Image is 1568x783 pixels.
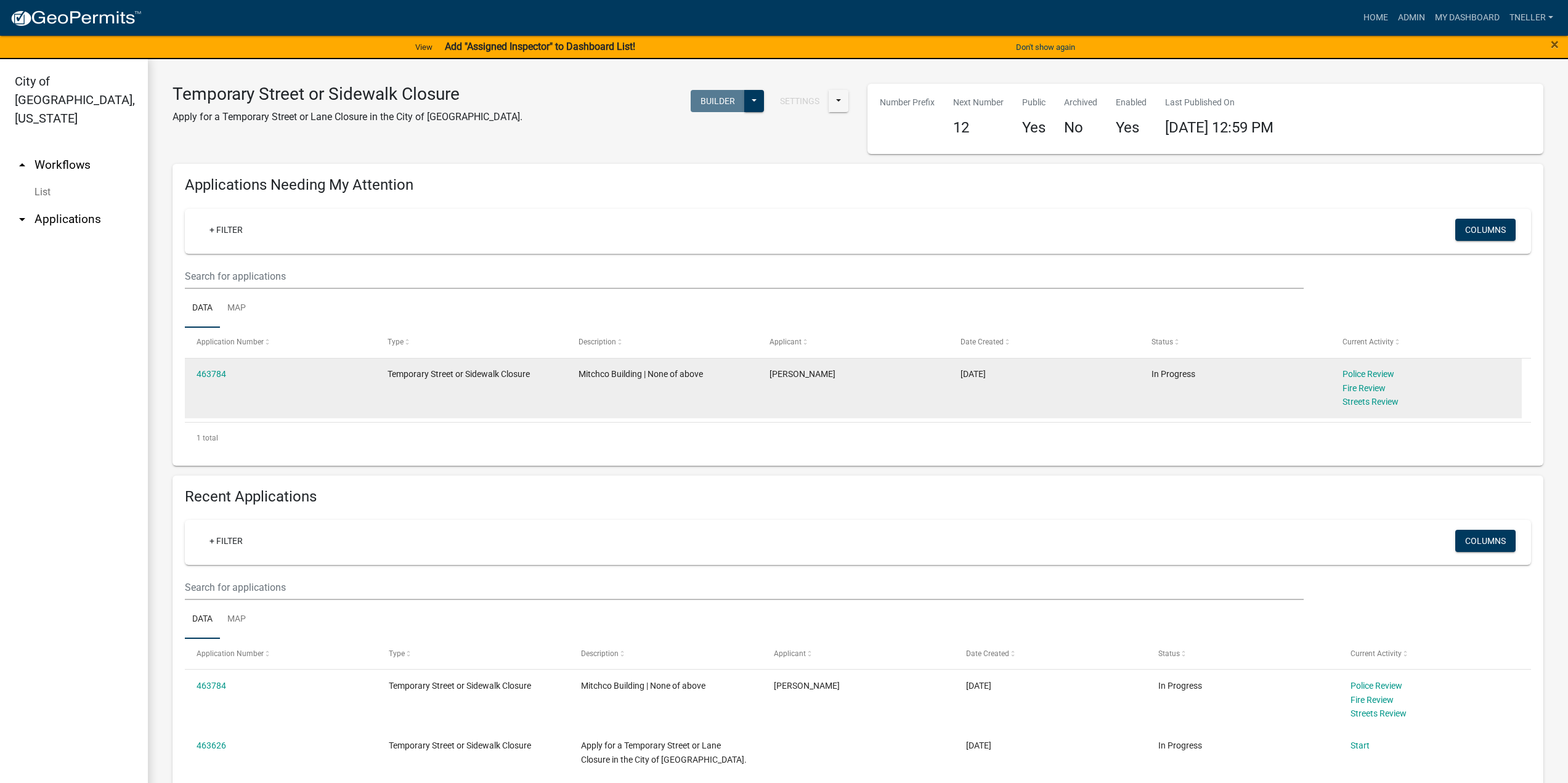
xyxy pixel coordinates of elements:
[1331,328,1522,357] datatable-header-cell: Current Activity
[173,84,522,105] h3: Temporary Street or Sidewalk Closure
[185,639,377,668] datatable-header-cell: Application Number
[1343,338,1394,346] span: Current Activity
[758,328,949,357] datatable-header-cell: Applicant
[185,176,1531,194] h4: Applications Needing My Attention
[1351,649,1402,658] span: Current Activity
[966,649,1009,658] span: Date Created
[1351,740,1370,750] a: Start
[949,328,1140,357] datatable-header-cell: Date Created
[173,110,522,124] p: Apply for a Temporary Street or Lane Closure in the City of [GEOGRAPHIC_DATA].
[200,219,253,241] a: + Filter
[1147,639,1339,668] datatable-header-cell: Status
[954,639,1147,668] datatable-header-cell: Date Created
[1359,6,1393,30] a: Home
[691,90,745,112] button: Builder
[581,681,705,691] span: Mitchco Building | None of above
[197,740,226,750] a: 463626
[1351,708,1407,718] a: Streets Review
[389,740,531,750] span: Temporary Street or Sidewalk Closure
[220,289,253,328] a: Map
[966,740,991,750] span: 08/13/2025
[1158,740,1202,750] span: In Progress
[388,338,404,346] span: Type
[567,328,758,357] datatable-header-cell: Description
[1551,36,1559,53] span: ×
[1505,6,1558,30] a: tneller
[1064,96,1097,109] p: Archived
[1011,37,1080,57] button: Don't show again
[762,639,954,668] datatable-header-cell: Applicant
[1393,6,1430,30] a: Admin
[1158,681,1202,691] span: In Progress
[185,289,220,328] a: Data
[569,639,762,668] datatable-header-cell: Description
[1022,96,1046,109] p: Public
[185,488,1531,506] h4: Recent Applications
[200,530,253,552] a: + Filter
[1116,96,1147,109] p: Enabled
[770,369,835,379] span: Jim Mitchell
[961,369,986,379] span: 08/14/2025
[1339,639,1531,668] datatable-header-cell: Current Activity
[1343,397,1399,407] a: Streets Review
[15,158,30,172] i: arrow_drop_up
[389,681,531,691] span: Temporary Street or Sidewalk Closure
[445,41,635,52] strong: Add "Assigned Inspector" to Dashboard List!
[1116,119,1147,137] h4: Yes
[1158,649,1180,658] span: Status
[376,328,567,357] datatable-header-cell: Type
[1152,338,1173,346] span: Status
[1343,369,1394,379] a: Police Review
[1343,383,1386,393] a: Fire Review
[953,96,1004,109] p: Next Number
[774,681,840,691] span: Jim Mitchell
[15,212,30,227] i: arrow_drop_down
[966,681,991,691] span: 08/14/2025
[389,649,405,658] span: Type
[1152,369,1195,379] span: In Progress
[579,369,703,379] span: Mitchco Building | None of above
[770,90,829,112] button: Settings
[197,649,264,658] span: Application Number
[953,119,1004,137] h4: 12
[1455,530,1516,552] button: Columns
[581,649,619,658] span: Description
[197,681,226,691] a: 463784
[410,37,437,57] a: View
[1022,119,1046,137] h4: Yes
[1430,6,1505,30] a: My Dashboard
[1064,119,1097,137] h4: No
[185,328,376,357] datatable-header-cell: Application Number
[579,338,616,346] span: Description
[770,338,802,346] span: Applicant
[1351,695,1394,705] a: Fire Review
[1165,96,1273,109] p: Last Published On
[197,369,226,379] a: 463784
[1165,119,1273,136] span: [DATE] 12:59 PM
[185,600,220,639] a: Data
[774,649,806,658] span: Applicant
[185,423,1531,453] div: 1 total
[880,96,935,109] p: Number Prefix
[197,338,264,346] span: Application Number
[1551,37,1559,52] button: Close
[1351,681,1402,691] a: Police Review
[377,639,569,668] datatable-header-cell: Type
[388,369,530,379] span: Temporary Street or Sidewalk Closure
[185,575,1304,600] input: Search for applications
[1140,328,1331,357] datatable-header-cell: Status
[961,338,1004,346] span: Date Created
[220,600,253,639] a: Map
[581,740,747,765] span: Apply for a Temporary Street or Lane Closure in the City of Indianola.
[185,264,1304,289] input: Search for applications
[1455,219,1516,241] button: Columns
